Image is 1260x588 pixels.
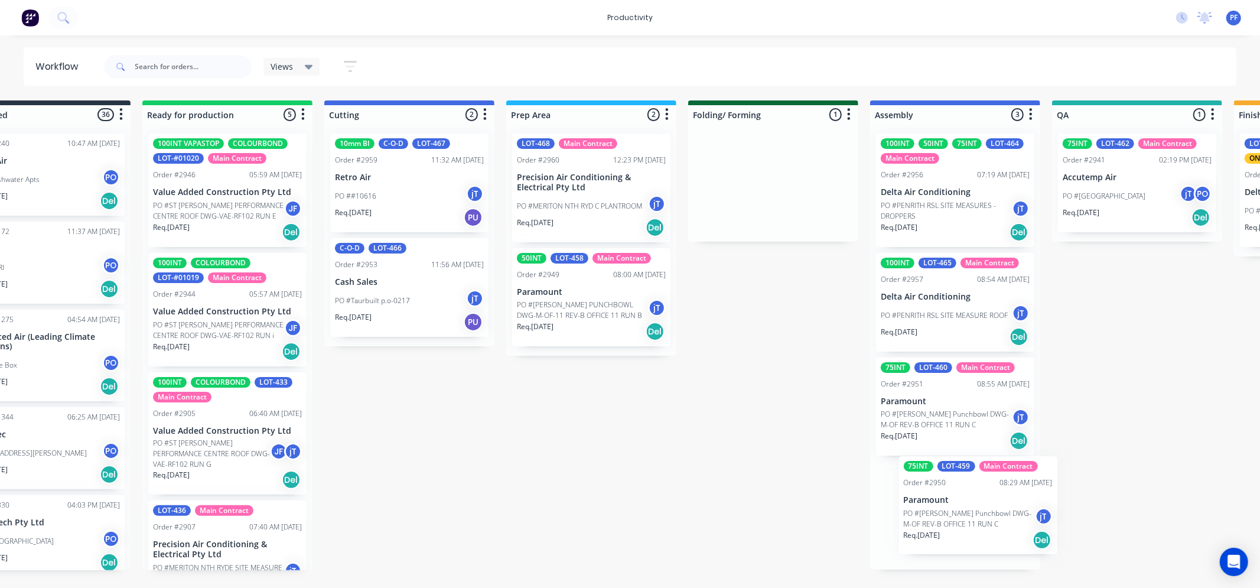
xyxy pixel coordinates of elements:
[271,60,293,73] span: Views
[135,55,252,79] input: Search for orders...
[1230,12,1238,23] span: PF
[35,60,84,74] div: Workflow
[1220,548,1248,576] div: Open Intercom Messenger
[601,9,659,27] div: productivity
[21,9,39,27] img: Factory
